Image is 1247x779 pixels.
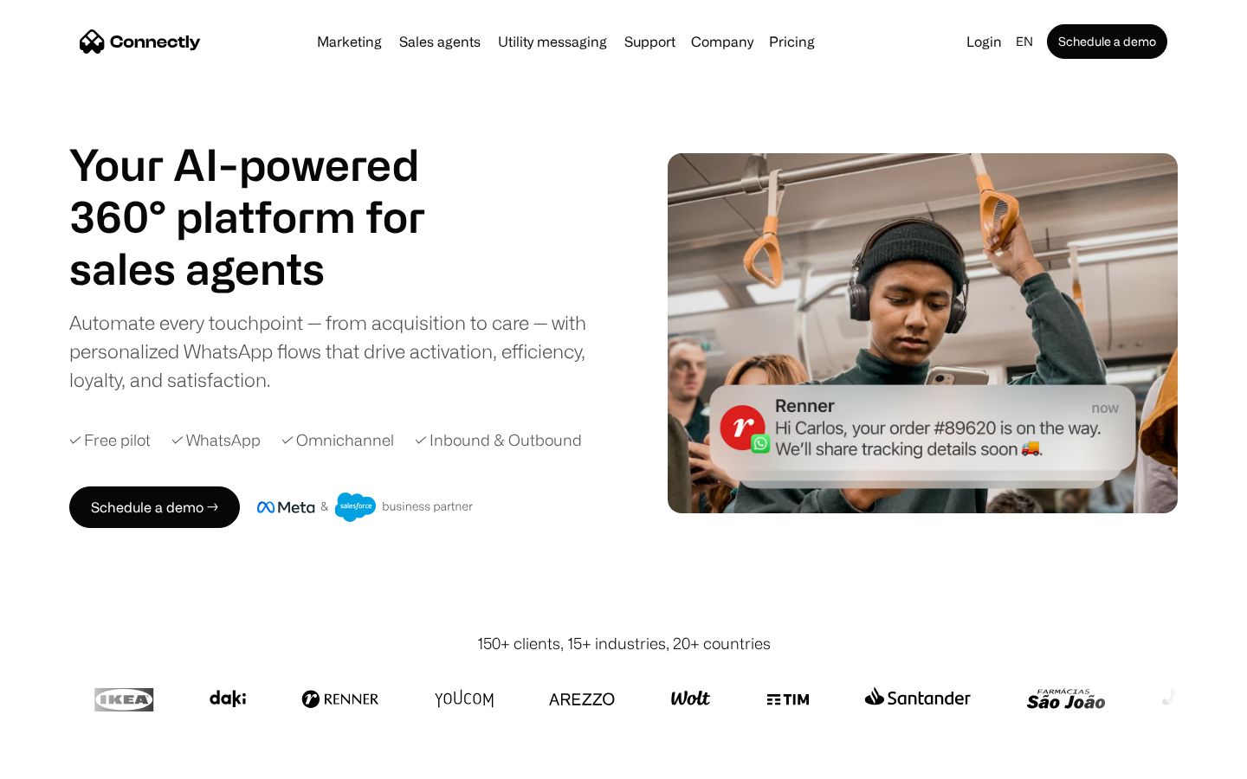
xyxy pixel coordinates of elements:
[80,29,201,55] a: home
[69,242,468,294] div: 1 of 4
[310,35,389,48] a: Marketing
[69,486,240,528] a: Schedule a demo →
[617,35,682,48] a: Support
[69,138,468,242] h1: Your AI-powered 360° platform for
[17,747,104,773] aside: Language selected: English
[69,428,151,452] div: ✓ Free pilot
[257,493,474,522] img: Meta and Salesforce business partner badge.
[491,35,614,48] a: Utility messaging
[171,428,261,452] div: ✓ WhatsApp
[392,35,488,48] a: Sales agents
[281,428,394,452] div: ✓ Omnichannel
[1009,29,1043,54] div: en
[1016,29,1033,54] div: en
[477,632,771,655] div: 150+ clients, 15+ industries, 20+ countries
[762,35,822,48] a: Pricing
[686,29,759,54] div: Company
[69,308,615,394] div: Automate every touchpoint — from acquisition to care — with personalized WhatsApp flows that driv...
[415,428,582,452] div: ✓ Inbound & Outbound
[69,242,468,294] div: carousel
[959,29,1009,54] a: Login
[691,29,753,54] div: Company
[69,242,468,294] h1: sales agents
[1047,24,1167,59] a: Schedule a demo
[35,749,104,773] ul: Language list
